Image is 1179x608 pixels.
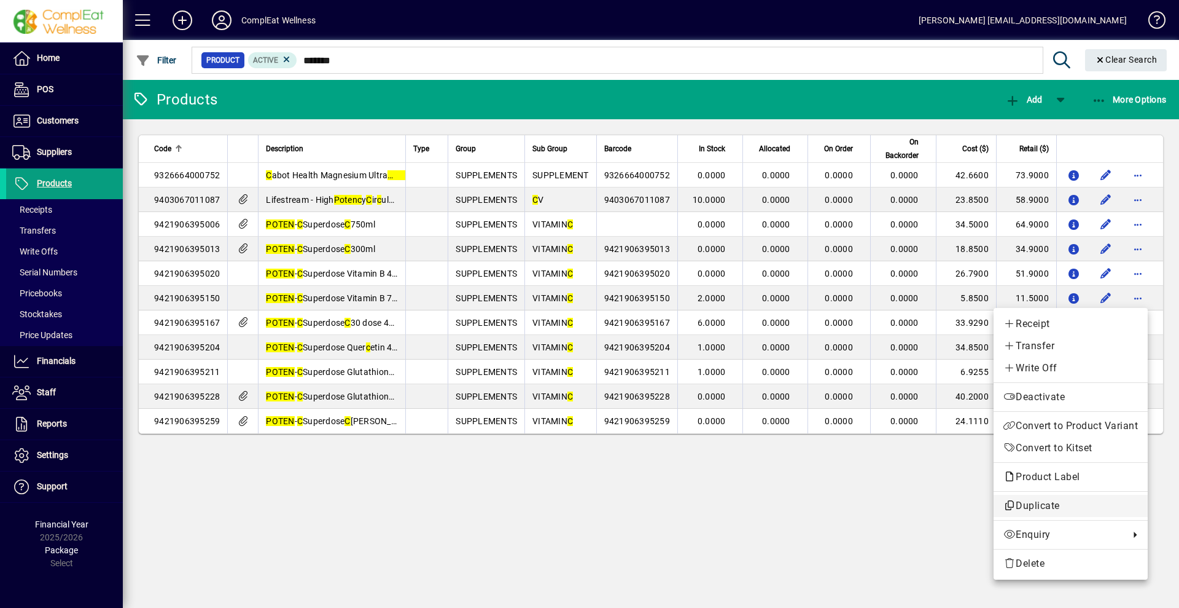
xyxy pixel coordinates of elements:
span: Write Off [1003,361,1138,376]
span: Convert to Kitset [1003,441,1138,456]
span: Delete [1003,556,1138,571]
span: Deactivate [1003,390,1138,405]
span: Convert to Product Variant [1003,419,1138,433]
span: Transfer [1003,339,1138,353]
button: Deactivate product [994,386,1148,408]
span: Product Label [1003,471,1086,483]
span: Receipt [1003,317,1138,331]
span: Duplicate [1003,499,1138,513]
span: Enquiry [1003,527,1123,542]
